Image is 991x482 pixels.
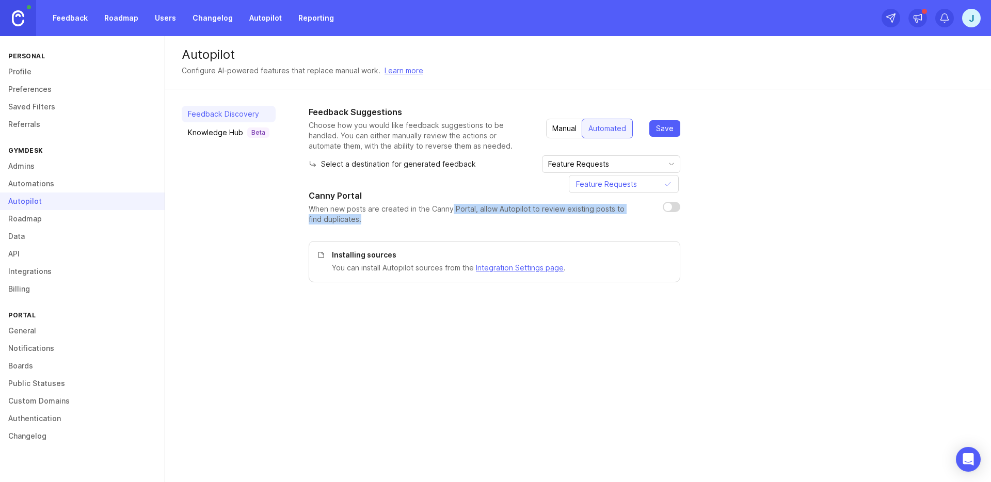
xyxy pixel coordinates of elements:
div: Knowledge Hub [188,127,269,138]
a: Users [149,9,182,27]
div: Configure AI-powered features that replace manual work. [182,65,380,76]
a: Knowledge HubBeta [182,124,276,141]
div: Autopilot [182,49,974,61]
h1: Feedback Suggestions [309,106,530,118]
button: J [962,9,981,27]
a: Learn more [385,65,423,76]
button: Manual [546,119,583,138]
p: When new posts are created in the Canny Portal, allow Autopilot to review existing posts to find ... [309,204,646,224]
a: Integration Settings page [476,263,564,272]
a: Roadmap [98,9,145,27]
a: Changelog [186,9,239,27]
div: Open Intercom Messenger [956,447,981,472]
span: Save [656,123,674,134]
img: Canny Home [12,10,24,26]
span: Feature Requests [576,179,637,190]
button: Save [649,120,680,137]
div: toggle menu [542,155,680,173]
a: Autopilot [243,9,288,27]
p: Beta [251,128,265,137]
input: Feature Requests [548,158,662,170]
a: Feedback Discovery [182,106,276,122]
svg: toggle icon [663,160,680,168]
a: Reporting [292,9,340,27]
a: Feedback [46,9,94,27]
button: Automated [582,119,633,138]
p: Select a destination for generated feedback [309,159,476,169]
h1: Canny Portal [309,189,362,202]
p: Installing sources [332,250,667,260]
svg: check icon [664,181,676,188]
p: Choose how you would like feedback suggestions to be handled. You can either manually review the ... [309,120,530,151]
p: You can install Autopilot sources from the . [332,262,667,274]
